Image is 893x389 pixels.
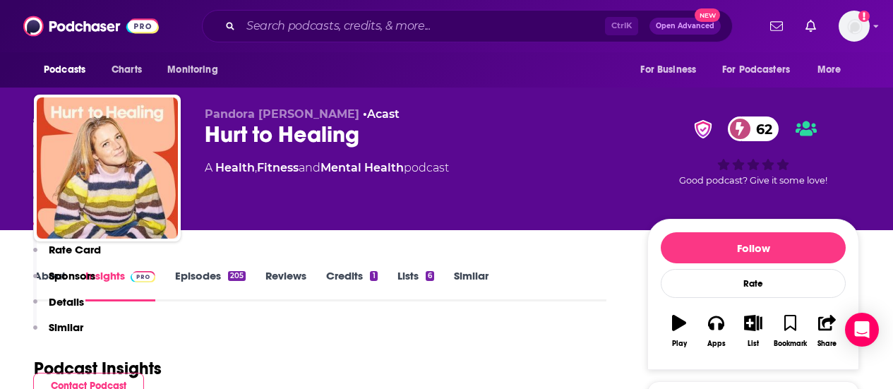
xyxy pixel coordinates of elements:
span: More [817,60,841,80]
a: Fitness [257,161,299,174]
a: Reviews [265,269,306,301]
svg: Add a profile image [858,11,870,22]
button: Follow [661,232,846,263]
div: List [748,340,759,348]
button: Sponsors [33,269,95,295]
a: Health [215,161,255,174]
span: Ctrl K [605,17,638,35]
span: Charts [112,60,142,80]
div: Open Intercom Messenger [845,313,879,347]
span: New [695,8,720,22]
button: Details [33,295,84,321]
img: verified Badge [690,120,717,138]
button: open menu [34,56,104,83]
span: Monitoring [167,60,217,80]
a: Mental Health [320,161,404,174]
button: Open AdvancedNew [649,18,721,35]
a: 62 [728,116,779,141]
a: Acast [367,107,400,121]
div: 205 [228,271,246,281]
span: Pandora [PERSON_NAME] [205,107,359,121]
div: Apps [707,340,726,348]
span: and [299,161,320,174]
a: Lists6 [397,269,434,301]
div: 6 [426,271,434,281]
a: Show notifications dropdown [800,14,822,38]
button: open menu [630,56,714,83]
button: open menu [713,56,810,83]
p: Details [49,295,84,309]
a: Similar [454,269,489,301]
p: Similar [49,321,83,334]
button: Similar [33,321,83,347]
span: For Podcasters [722,60,790,80]
span: For Business [640,60,696,80]
a: Credits1 [326,269,377,301]
span: Open Advanced [656,23,714,30]
button: Bookmark [772,306,808,357]
span: Podcasts [44,60,85,80]
div: Search podcasts, credits, & more... [202,10,733,42]
button: open menu [157,56,236,83]
div: Bookmark [774,340,807,348]
input: Search podcasts, credits, & more... [241,15,605,37]
img: Podchaser - Follow, Share and Rate Podcasts [23,13,159,40]
p: Sponsors [49,269,95,282]
div: Share [817,340,837,348]
button: List [735,306,772,357]
a: Show notifications dropdown [765,14,789,38]
button: Play [661,306,697,357]
div: verified Badge62Good podcast? Give it some love! [647,107,859,195]
div: Play [672,340,687,348]
img: Hurt to Healing [37,97,178,239]
a: Charts [102,56,150,83]
span: • [363,107,400,121]
span: Good podcast? Give it some love! [679,175,827,186]
span: 62 [742,116,779,141]
button: Share [809,306,846,357]
div: Rate [661,269,846,298]
button: Apps [697,306,734,357]
button: open menu [808,56,859,83]
span: , [255,161,257,174]
img: User Profile [839,11,870,42]
div: 1 [370,271,377,281]
div: A podcast [205,160,449,176]
button: Show profile menu [839,11,870,42]
a: Episodes205 [175,269,246,301]
span: Logged in as SimonElement [839,11,870,42]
